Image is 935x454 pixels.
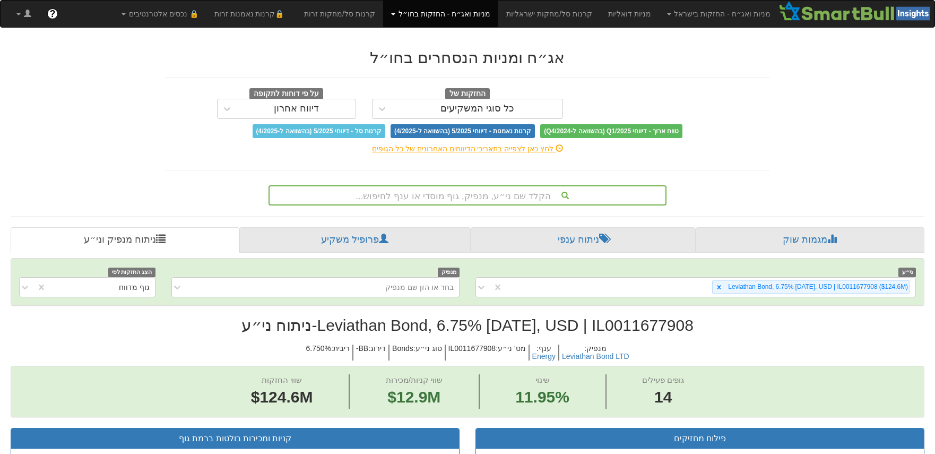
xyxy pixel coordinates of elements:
h3: קניות ומכירות בולטות ברמת גוף [19,434,451,443]
span: $124.6M [251,388,313,406]
h3: פילוח מחזיקים [484,434,916,443]
span: קרנות נאמנות - דיווחי 5/2025 (בהשוואה ל-4/2025) [391,124,535,138]
a: ניתוח מנפיק וני״ע [11,227,239,253]
a: פרופיל משקיע [239,227,471,253]
span: החזקות של [445,88,490,100]
span: שווי קניות/מכירות [386,375,443,384]
h5: ענף : [529,345,558,361]
div: Leviathan Bond, 6.75% [DATE], USD | IL0011677908 ‎($124.6M‎)‎ [725,281,910,293]
span: 11.95% [515,386,569,409]
span: גופים פעילים [642,375,684,384]
h2: אג״ח ומניות הנסחרים בחו״ל [165,49,770,66]
button: Leviathan Bond LTD [562,353,629,361]
a: ניתוח ענפי [471,227,696,253]
div: גוף מדווח [119,282,150,293]
a: קרנות סל/מחקות ישראליות [498,1,600,27]
span: ני״ע [898,268,916,277]
span: ? [49,8,55,19]
span: 14 [642,386,684,409]
img: Smartbull [778,1,934,22]
a: מניות דואליות [600,1,659,27]
span: מנפיק [438,268,460,277]
div: דיווח אחרון [274,104,319,114]
a: ? [39,1,66,27]
span: קרנות סל - דיווחי 5/2025 (בהשוואה ל-4/2025) [253,124,385,138]
h5: דירוג : BB- [352,345,388,361]
span: טווח ארוך - דיווחי Q1/2025 (בהשוואה ל-Q4/2024) [540,124,682,138]
span: $12.9M [387,388,440,406]
a: קרנות סל/מחקות זרות [296,1,383,27]
h5: מנפיק : [558,345,632,361]
h5: ריבית : 6.750% [303,345,352,361]
h5: סוג ני״ע : Bonds [388,345,444,361]
div: כל סוגי המשקיעים [440,104,514,114]
a: מניות ואג״ח - החזקות בחו״ל [383,1,498,27]
h2: Leviathan Bond, 6.75% [DATE], USD | IL0011677908 - ניתוח ני״ע [11,316,924,334]
span: הצג החזקות לפי [108,268,155,277]
div: לחץ כאן לצפייה בתאריכי הדיווחים האחרונים של כל הגופים [157,143,778,154]
a: 🔒קרנות נאמנות זרות [206,1,297,27]
span: על פי דוחות לתקופה [249,88,323,100]
h5: מס' ני״ע : IL0011677908 [445,345,529,361]
div: הקלד שם ני״ע, מנפיק, גוף מוסדי או ענף לחיפוש... [270,186,665,204]
a: 🔒 נכסים אלטרנטיבים [114,1,206,27]
a: מגמות שוק [696,227,925,253]
a: מניות ואג״ח - החזקות בישראל [659,1,778,27]
span: שווי החזקות [262,375,302,384]
button: Energy [532,353,556,361]
span: שינוי [535,375,550,384]
div: בחר או הזן שם מנפיק [385,282,454,293]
